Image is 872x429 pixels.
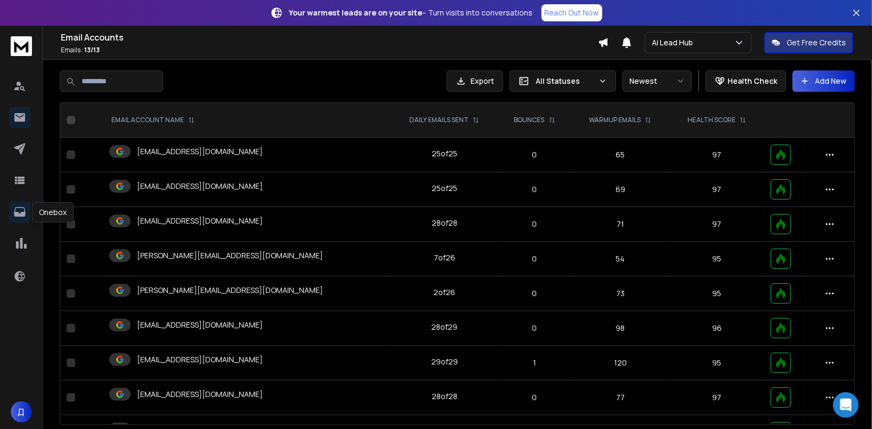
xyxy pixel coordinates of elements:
[706,70,786,92] button: Health Check
[432,183,457,194] div: 25 of 25
[433,287,455,298] div: 2 of 26
[571,346,670,380] td: 120
[670,311,764,346] td: 96
[670,172,764,207] td: 97
[688,116,736,124] p: HEALTH SCORE
[431,322,457,332] div: 28 of 29
[505,288,564,299] p: 0
[137,146,263,157] p: [EMAIL_ADDRESS][DOMAIN_NAME]
[787,37,846,48] p: Get Free Credits
[137,250,323,261] p: [PERSON_NAME][EMAIL_ADDRESS][DOMAIN_NAME]
[571,242,670,276] td: 54
[11,401,32,423] button: Д
[505,219,564,229] p: 0
[32,202,74,223] div: Onebox
[670,207,764,242] td: 97
[137,389,263,400] p: [EMAIL_ADDRESS][DOMAIN_NAME]
[432,391,457,402] div: 28 of 28
[589,116,641,124] p: WARMUP EMAILS
[289,7,423,18] strong: Your warmest leads are on your site
[111,116,195,124] div: EMAIL ACCOUNT NAME
[623,70,692,92] button: Newest
[61,31,598,44] h1: Email Accounts
[542,4,602,21] a: Reach Out Now
[137,181,263,192] p: [EMAIL_ADDRESS][DOMAIN_NAME]
[432,148,457,159] div: 25 of 25
[652,37,697,48] p: Ai Lead Hub
[571,138,670,172] td: 65
[728,76,777,86] p: Health Check
[505,392,564,403] p: 0
[137,216,263,226] p: [EMAIL_ADDRESS][DOMAIN_NAME]
[61,46,598,54] p: Emails :
[536,76,594,86] p: All Statuses
[571,380,670,415] td: 77
[432,218,457,228] div: 28 of 28
[434,252,455,263] div: 7 of 26
[545,7,599,18] p: Reach Out Now
[670,242,764,276] td: 95
[514,116,545,124] p: BOUNCES
[431,356,458,367] div: 29 of 29
[289,7,533,18] p: – Turn visits into conversations
[409,116,469,124] p: DAILY EMAILS SENT
[571,172,670,207] td: 69
[505,253,564,264] p: 0
[571,311,670,346] td: 98
[670,380,764,415] td: 97
[793,70,855,92] button: Add New
[505,357,564,368] p: 1
[505,184,564,195] p: 0
[571,207,670,242] td: 71
[505,149,564,160] p: 0
[84,45,100,54] span: 13 / 13
[833,392,859,418] div: Open Intercom Messenger
[670,346,764,380] td: 95
[571,276,670,311] td: 73
[137,285,323,296] p: [PERSON_NAME][EMAIL_ADDRESS][DOMAIN_NAME]
[137,354,263,365] p: [EMAIL_ADDRESS][DOMAIN_NAME]
[505,323,564,333] p: 0
[137,320,263,330] p: [EMAIL_ADDRESS][DOMAIN_NAME]
[764,32,853,53] button: Get Free Credits
[11,36,32,56] img: logo
[670,138,764,172] td: 97
[670,276,764,311] td: 95
[447,70,503,92] button: Export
